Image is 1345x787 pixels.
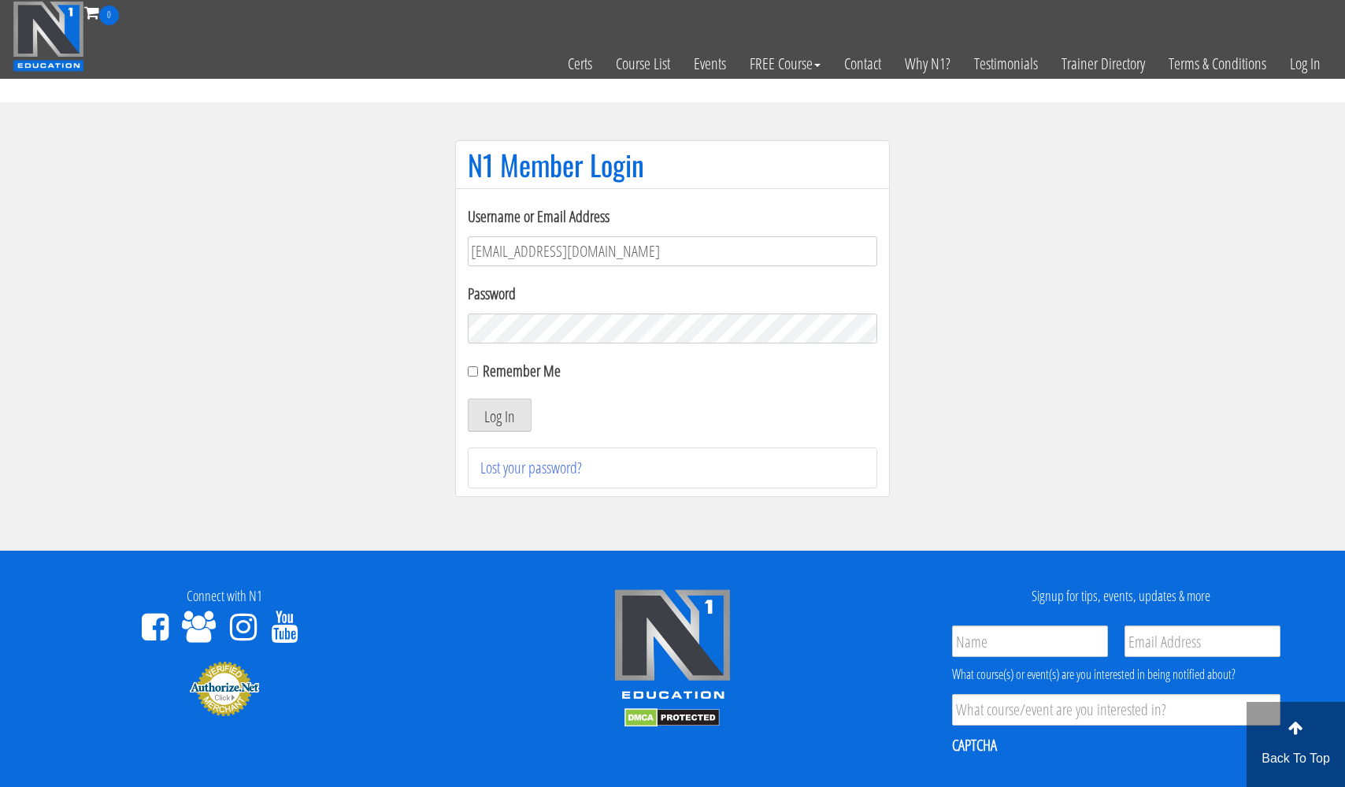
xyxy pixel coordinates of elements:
[952,694,1280,726] input: What course/event are you interested in?
[952,665,1280,684] div: What course(s) or event(s) are you interested in being notified about?
[1157,25,1278,102] a: Terms & Conditions
[556,25,604,102] a: Certs
[952,626,1108,657] input: Name
[468,282,877,306] label: Password
[832,25,893,102] a: Contact
[468,399,532,432] button: Log In
[468,149,877,180] h1: N1 Member Login
[909,588,1333,604] h4: Signup for tips, events, updates & more
[604,25,682,102] a: Course List
[1278,25,1332,102] a: Log In
[952,735,997,755] label: CAPTCHA
[893,25,962,102] a: Why N1?
[682,25,738,102] a: Events
[738,25,832,102] a: FREE Course
[624,708,720,727] img: DMCA.com Protection Status
[189,660,260,717] img: Authorize.Net Merchant - Click to Verify
[13,1,84,72] img: n1-education
[480,457,582,478] a: Lost your password?
[12,588,436,604] h4: Connect with N1
[483,360,561,381] label: Remember Me
[613,588,732,705] img: n1-edu-logo
[99,6,119,25] span: 0
[468,205,877,228] label: Username or Email Address
[84,2,119,23] a: 0
[1050,25,1157,102] a: Trainer Directory
[962,25,1050,102] a: Testimonials
[1125,626,1280,657] input: Email Address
